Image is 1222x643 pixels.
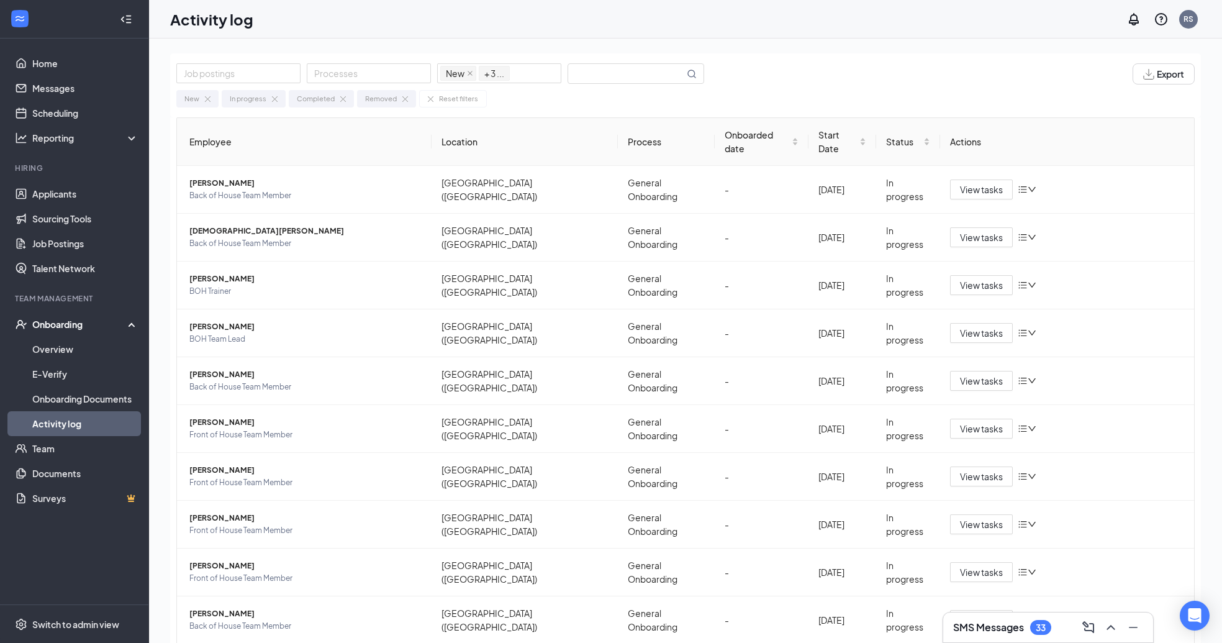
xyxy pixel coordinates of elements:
[439,93,478,104] div: Reset filters
[32,76,138,101] a: Messages
[432,549,618,596] td: [GEOGRAPHIC_DATA] ([GEOGRAPHIC_DATA])
[297,93,335,104] div: Completed
[467,70,473,76] span: close
[1018,567,1028,577] span: bars
[15,318,27,331] svg: UserCheck
[1018,472,1028,481] span: bars
[818,518,866,531] div: [DATE]
[432,118,618,166] th: Location
[818,374,866,388] div: [DATE]
[1028,376,1036,385] span: down
[432,262,618,309] td: [GEOGRAPHIC_DATA] ([GEOGRAPHIC_DATA])
[715,118,808,166] th: Onboarded date
[725,128,789,155] span: Onboarded date
[189,608,422,620] span: [PERSON_NAME]
[1028,472,1036,481] span: down
[725,278,799,292] div: -
[32,486,138,511] a: SurveysCrown
[940,118,1195,166] th: Actions
[950,514,1013,534] button: View tasks
[1018,280,1028,290] span: bars
[1184,14,1193,24] div: RS
[950,419,1013,439] button: View tasks
[1028,281,1036,290] span: down
[1079,618,1098,637] button: ComposeMessage
[14,12,26,25] svg: WorkstreamLogo
[189,237,422,250] span: Back of House Team Member
[189,333,422,345] span: BOH Team Lead
[1180,601,1210,631] div: Open Intercom Messenger
[1028,233,1036,242] span: down
[32,231,138,256] a: Job Postings
[32,256,138,281] a: Talent Network
[1028,424,1036,433] span: down
[432,453,618,501] td: [GEOGRAPHIC_DATA] ([GEOGRAPHIC_DATA])
[32,436,138,461] a: Team
[876,118,940,166] th: Status
[618,357,715,405] td: General Onboarding
[32,362,138,386] a: E-Verify
[365,93,397,104] div: Removed
[618,309,715,357] td: General Onboarding
[189,572,422,585] span: Front of House Team Member
[618,453,715,501] td: General Onboarding
[725,183,799,196] div: -
[818,230,866,244] div: [DATE]
[725,613,799,627] div: -
[960,278,1003,292] span: View tasks
[189,512,422,524] span: [PERSON_NAME]
[32,181,138,206] a: Applicants
[818,128,856,155] span: Start Date
[189,524,422,537] span: Front of House Team Member
[189,381,422,393] span: Back of House Team Member
[725,422,799,436] div: -
[886,367,930,394] div: In progress
[15,293,136,304] div: Team Management
[950,610,1013,630] button: View tasks
[170,9,253,30] h1: Activity log
[886,176,930,203] div: In progress
[618,405,715,453] td: General Onboarding
[886,415,930,442] div: In progress
[950,180,1013,199] button: View tasks
[189,368,422,381] span: [PERSON_NAME]
[189,560,422,572] span: [PERSON_NAME]
[189,464,422,477] span: [PERSON_NAME]
[32,461,138,486] a: Documents
[189,189,422,202] span: Back of House Team Member
[1081,620,1096,635] svg: ComposeMessage
[189,477,422,489] span: Front of House Team Member
[960,565,1003,579] span: View tasks
[886,559,930,586] div: In progress
[818,613,866,627] div: [DATE]
[32,51,138,76] a: Home
[432,309,618,357] td: [GEOGRAPHIC_DATA] ([GEOGRAPHIC_DATA])
[950,371,1013,391] button: View tasks
[432,501,618,549] td: [GEOGRAPHIC_DATA] ([GEOGRAPHIC_DATA])
[1028,520,1036,529] span: down
[32,337,138,362] a: Overview
[618,118,715,166] th: Process
[618,549,715,596] td: General Onboarding
[886,224,930,251] div: In progress
[177,118,432,166] th: Employee
[818,326,866,340] div: [DATE]
[950,562,1013,582] button: View tasks
[479,66,510,81] span: + 3 ...
[886,271,930,299] div: In progress
[1028,185,1036,194] span: down
[886,463,930,490] div: In progress
[960,230,1003,244] span: View tasks
[32,318,128,331] div: Onboarding
[1028,568,1036,577] span: down
[725,326,799,340] div: -
[432,166,618,214] td: [GEOGRAPHIC_DATA] ([GEOGRAPHIC_DATA])
[618,166,715,214] td: General Onboarding
[960,470,1003,483] span: View tasks
[446,66,464,80] span: New
[618,262,715,309] td: General Onboarding
[1018,328,1028,338] span: bars
[32,386,138,411] a: Onboarding Documents
[432,405,618,453] td: [GEOGRAPHIC_DATA] ([GEOGRAPHIC_DATA])
[1126,12,1141,27] svg: Notifications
